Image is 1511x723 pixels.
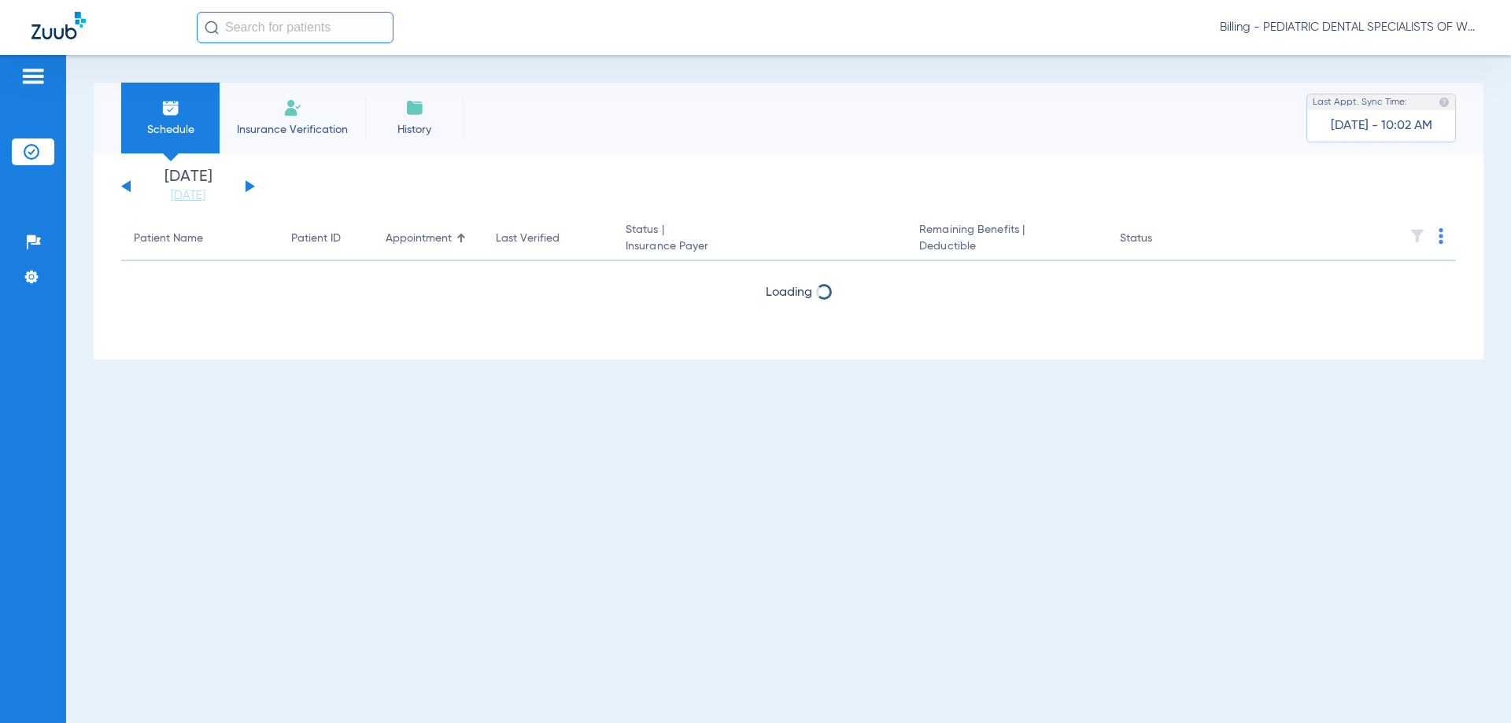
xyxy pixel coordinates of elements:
img: last sync help info [1439,97,1450,108]
img: Zuub Logo [31,12,86,39]
div: Last Verified [496,231,560,247]
span: Billing - PEDIATRIC DENTAL SPECIALISTS OF WESTERN [US_STATE] [1220,20,1480,35]
a: [DATE] [141,188,235,204]
div: Patient ID [291,231,341,247]
div: Appointment [386,231,471,247]
div: Last Verified [496,231,600,247]
img: filter.svg [1409,228,1425,244]
div: Patient Name [134,231,203,247]
li: [DATE] [141,169,235,204]
span: [DATE] - 10:02 AM [1331,118,1432,134]
div: Appointment [386,231,452,247]
th: Status | [613,217,907,261]
img: Search Icon [205,20,219,35]
img: group-dot-blue.svg [1439,228,1443,244]
span: History [377,122,452,138]
img: History [405,98,424,117]
span: Insurance Payer [626,238,894,255]
span: Deductible [919,238,1094,255]
div: Patient ID [291,231,360,247]
span: Schedule [133,122,208,138]
input: Search for patients [197,12,393,43]
th: Status [1107,217,1214,261]
span: Loading [766,286,812,299]
span: Last Appt. Sync Time: [1313,94,1407,110]
iframe: Chat Widget [1432,647,1511,723]
img: hamburger-icon [20,67,46,86]
img: Schedule [161,98,180,117]
th: Remaining Benefits | [907,217,1106,261]
span: Insurance Verification [231,122,353,138]
img: Manual Insurance Verification [283,98,302,117]
div: Patient Name [134,231,266,247]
